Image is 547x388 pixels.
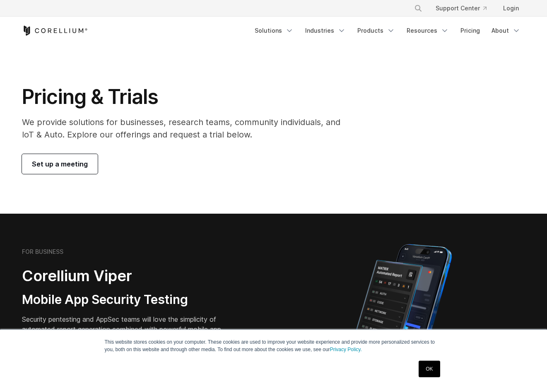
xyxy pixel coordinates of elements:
[419,361,440,377] a: OK
[330,347,362,352] a: Privacy Policy.
[341,240,466,385] img: Corellium MATRIX automated report on iPhone showing app vulnerability test results across securit...
[404,1,525,16] div: Navigation Menu
[487,23,525,38] a: About
[22,84,352,109] h1: Pricing & Trials
[22,314,234,344] p: Security pentesting and AppSec teams will love the simplicity of automated report generation comb...
[22,26,88,36] a: Corellium Home
[429,1,493,16] a: Support Center
[105,338,443,353] p: This website stores cookies on your computer. These cookies are used to improve your website expe...
[402,23,454,38] a: Resources
[32,159,88,169] span: Set up a meeting
[411,1,426,16] button: Search
[22,267,234,285] h2: Corellium Viper
[22,116,352,141] p: We provide solutions for businesses, research teams, community individuals, and IoT & Auto. Explo...
[250,23,299,38] a: Solutions
[22,248,63,255] h6: FOR BUSINESS
[22,154,98,174] a: Set up a meeting
[22,292,234,308] h3: Mobile App Security Testing
[352,23,400,38] a: Products
[250,23,525,38] div: Navigation Menu
[496,1,525,16] a: Login
[455,23,485,38] a: Pricing
[300,23,351,38] a: Industries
